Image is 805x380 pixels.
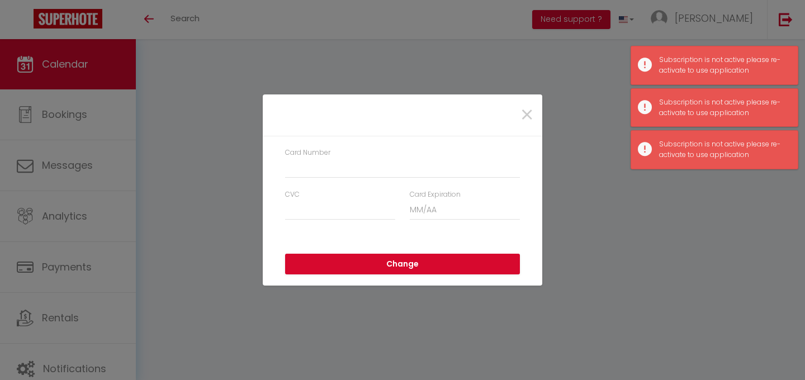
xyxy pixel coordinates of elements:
[659,139,787,160] div: Subscription is not active please re-activate to use application
[285,148,330,158] label: Card Number
[659,97,787,118] div: Subscription is not active please re-activate to use application
[520,103,534,127] button: Close
[410,189,461,200] label: Card Expiration
[410,200,520,220] input: MM/AA
[285,189,300,200] label: CVC
[659,55,787,76] div: Subscription is not active please re-activate to use application
[520,98,534,132] span: ×
[285,254,520,275] button: Change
